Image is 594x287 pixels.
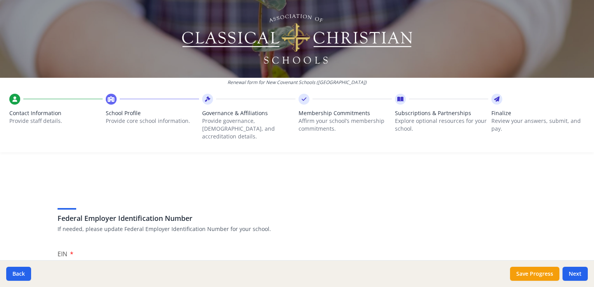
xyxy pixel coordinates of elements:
button: Back [6,267,31,281]
p: Review your answers, submit, and pay. [491,117,585,133]
h3: Federal Employer Identification Number [58,213,536,224]
p: Provide staff details. [9,117,103,125]
p: If needed, please update Federal Employer Identification Number for your school. [58,225,536,233]
span: Finalize [491,109,585,117]
span: EIN [58,250,67,258]
img: Logo [181,12,414,66]
span: Membership Commitments [299,109,392,117]
p: Provide core school information. [106,117,199,125]
span: Subscriptions & Partnerships [395,109,488,117]
p: Provide governance, [DEMOGRAPHIC_DATA], and accreditation details. [202,117,295,140]
button: Save Progress [510,267,559,281]
p: Explore optional resources for your school. [395,117,488,133]
span: School Profile [106,109,199,117]
span: Governance & Affiliations [202,109,295,117]
p: Affirm your school’s membership commitments. [299,117,392,133]
span: Contact Information [9,109,103,117]
button: Next [563,267,588,281]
